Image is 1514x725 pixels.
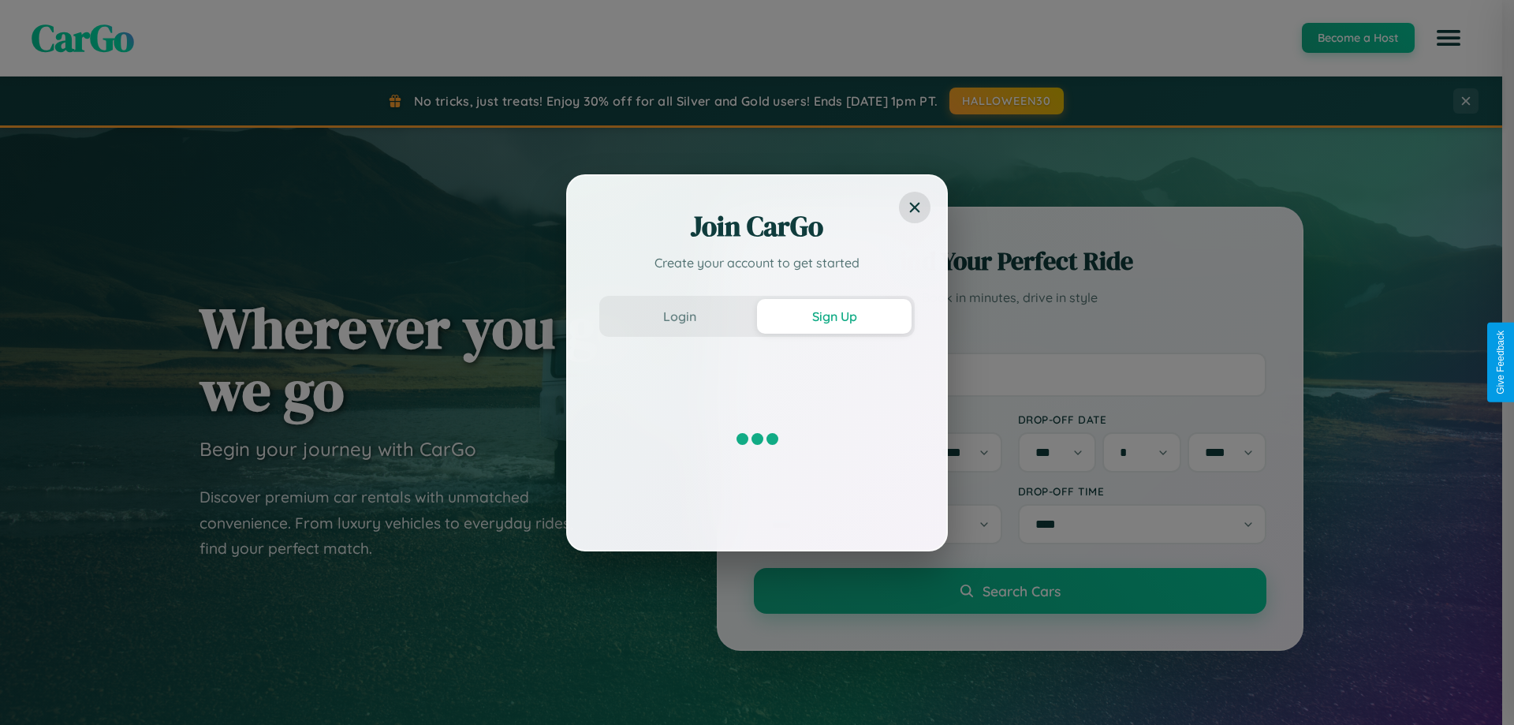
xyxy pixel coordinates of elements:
h2: Join CarGo [599,207,915,245]
button: Sign Up [757,299,912,334]
p: Create your account to get started [599,253,915,272]
button: Login [602,299,757,334]
div: Give Feedback [1495,331,1506,394]
iframe: Intercom live chat [16,671,54,709]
